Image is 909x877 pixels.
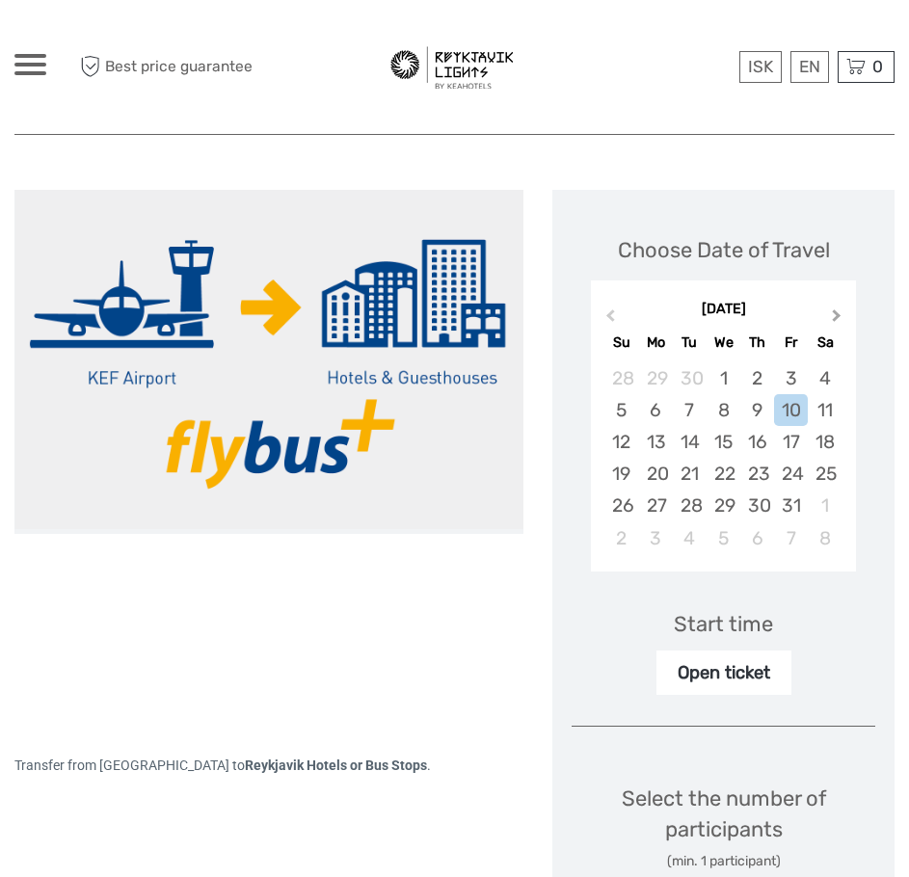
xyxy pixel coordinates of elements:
div: Choose Sunday, September 28th, 2025 [604,362,638,394]
div: Choose Monday, September 29th, 2025 [639,362,673,394]
div: Choose Sunday, October 19th, 2025 [604,458,638,490]
button: Next Month [823,305,854,335]
div: Choose Tuesday, September 30th, 2025 [673,362,707,394]
div: Choose Wednesday, October 22nd, 2025 [707,458,740,490]
div: Open ticket [656,651,791,695]
div: Choose Friday, October 3rd, 2025 [774,362,808,394]
div: Choose Thursday, October 23rd, 2025 [740,458,774,490]
div: Choose Saturday, October 25th, 2025 [808,458,842,490]
div: Select the number of participants [572,784,875,871]
div: Choose Friday, October 24th, 2025 [774,458,808,490]
strong: Reykjavik Hotels or Bus Stops [245,757,427,773]
div: Choose Friday, October 31st, 2025 [774,490,808,521]
div: Mo [639,330,673,356]
p: We're away right now. Please check back later! [27,34,218,49]
div: Choose Friday, November 7th, 2025 [774,522,808,554]
img: a771a4b2aca44685afd228bf32f054e4_main_slider.png [14,190,523,529]
div: Choose Saturday, October 18th, 2025 [808,426,842,458]
span: Best price guarantee [75,51,253,83]
div: Sa [808,330,842,356]
div: Choose Monday, October 6th, 2025 [639,394,673,426]
span: ISK [748,57,773,76]
div: Choose Wednesday, October 29th, 2025 [707,490,740,521]
span: Transfer from [GEOGRAPHIC_DATA] to [14,757,427,773]
div: [DATE] [591,300,856,320]
div: Tu [673,330,707,356]
div: Choose Sunday, October 26th, 2025 [604,490,638,521]
div: Choose Saturday, November 1st, 2025 [808,490,842,521]
div: Choose Saturday, November 8th, 2025 [808,522,842,554]
div: Choose Date of Travel [618,235,830,265]
div: month 2025-10 [597,362,849,554]
div: Choose Tuesday, October 14th, 2025 [673,426,707,458]
div: Choose Tuesday, October 28th, 2025 [673,490,707,521]
div: Choose Saturday, October 4th, 2025 [808,362,842,394]
div: Th [740,330,774,356]
div: Choose Tuesday, November 4th, 2025 [673,522,707,554]
div: Choose Sunday, October 5th, 2025 [604,394,638,426]
div: EN [790,51,829,83]
div: We [707,330,740,356]
div: Choose Wednesday, November 5th, 2025 [707,522,740,554]
div: Choose Saturday, October 11th, 2025 [808,394,842,426]
div: Choose Wednesday, October 15th, 2025 [707,426,740,458]
div: Choose Monday, October 13th, 2025 [639,426,673,458]
div: Choose Sunday, November 2nd, 2025 [604,522,638,554]
div: Fr [774,330,808,356]
div: Su [604,330,638,356]
div: Choose Wednesday, October 8th, 2025 [707,394,740,426]
span: . [427,757,431,773]
div: (min. 1 participant) [572,852,875,871]
div: Choose Friday, October 10th, 2025 [774,394,808,426]
div: Choose Tuesday, October 21st, 2025 [673,458,707,490]
div: Choose Thursday, October 9th, 2025 [740,394,774,426]
button: Previous Month [593,305,624,335]
div: Choose Thursday, October 16th, 2025 [740,426,774,458]
span: 0 [869,57,886,76]
div: Choose Monday, November 3rd, 2025 [639,522,673,554]
div: Choose Monday, October 20th, 2025 [639,458,673,490]
div: Choose Sunday, October 12th, 2025 [604,426,638,458]
div: Choose Wednesday, October 1st, 2025 [707,362,740,394]
div: Choose Thursday, October 2nd, 2025 [740,362,774,394]
img: 101-176c781a-b593-4ce4-a17a-dea0efa8a601_logo_big.jpg [390,46,513,89]
button: Open LiveChat chat widget [222,30,245,53]
div: Choose Thursday, November 6th, 2025 [740,522,774,554]
div: Choose Monday, October 27th, 2025 [639,490,673,521]
div: Choose Thursday, October 30th, 2025 [740,490,774,521]
div: Start time [674,609,773,639]
div: Choose Friday, October 17th, 2025 [774,426,808,458]
div: Choose Tuesday, October 7th, 2025 [673,394,707,426]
